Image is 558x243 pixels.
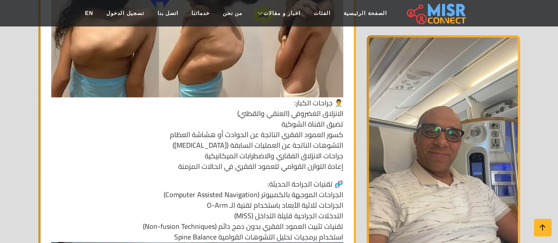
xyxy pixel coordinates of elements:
a: خدماتنا [185,5,216,22]
a: اتصل بنا [151,5,185,22]
a: EN [79,5,100,22]
a: اخبار و مقالات [249,5,307,22]
img: main.misr_connect [407,2,466,24]
a: تسجيل الدخول [100,5,150,22]
a: الصفحة الرئيسية [337,5,393,22]
span: اخبار و مقالات [263,9,300,17]
a: من نحن [216,5,249,22]
a: الفئات [307,5,337,22]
